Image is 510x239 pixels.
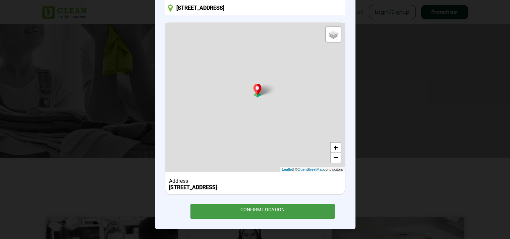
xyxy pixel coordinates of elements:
a: Layers [326,27,341,42]
div: | © contributors [280,167,344,172]
input: Enter location [165,0,345,15]
div: Address [169,178,341,184]
div: CONFIRM LOCATION [190,204,335,219]
b: [STREET_ADDRESS] [169,184,217,190]
a: Zoom in [331,143,341,153]
a: OpenStreetMap [297,167,324,172]
a: Zoom out [331,153,341,163]
a: Leaflet [282,167,293,172]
